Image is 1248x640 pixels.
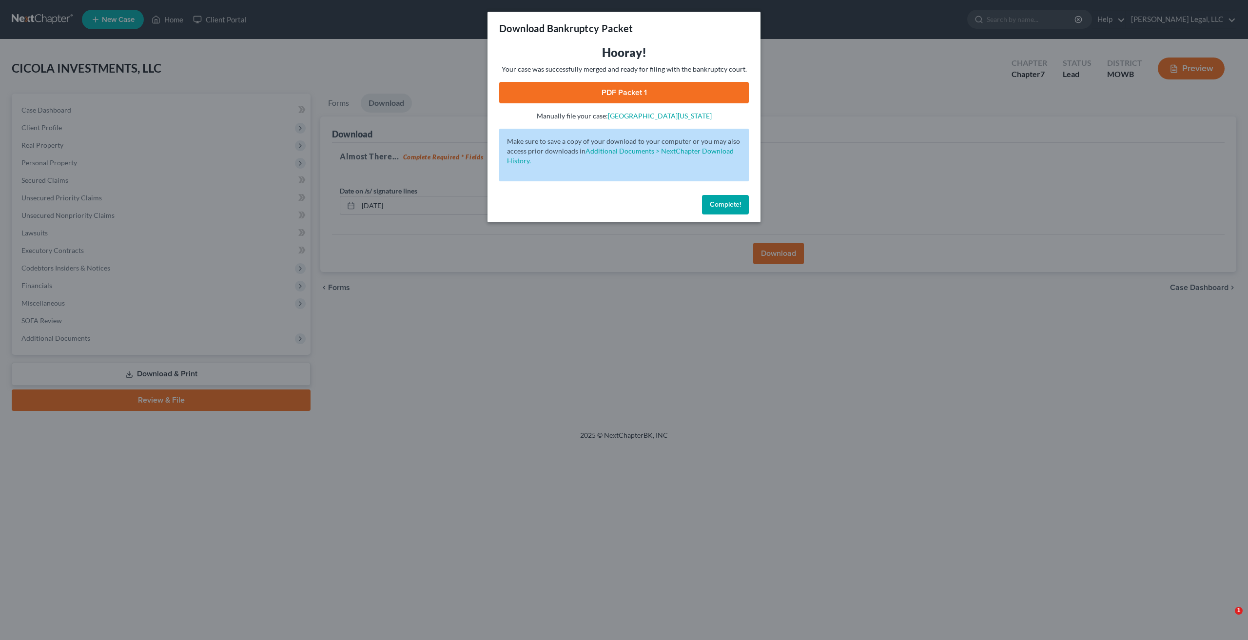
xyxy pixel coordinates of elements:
[499,64,749,74] p: Your case was successfully merged and ready for filing with the bankruptcy court.
[499,45,749,60] h3: Hooray!
[507,147,734,165] a: Additional Documents > NextChapter Download History.
[499,82,749,103] a: PDF Packet 1
[499,111,749,121] p: Manually file your case:
[702,195,749,214] button: Complete!
[1235,607,1243,615] span: 1
[507,136,741,166] p: Make sure to save a copy of your download to your computer or you may also access prior downloads in
[1215,607,1238,630] iframe: Intercom live chat
[499,21,633,35] h3: Download Bankruptcy Packet
[710,200,741,209] span: Complete!
[608,112,712,120] a: [GEOGRAPHIC_DATA][US_STATE]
